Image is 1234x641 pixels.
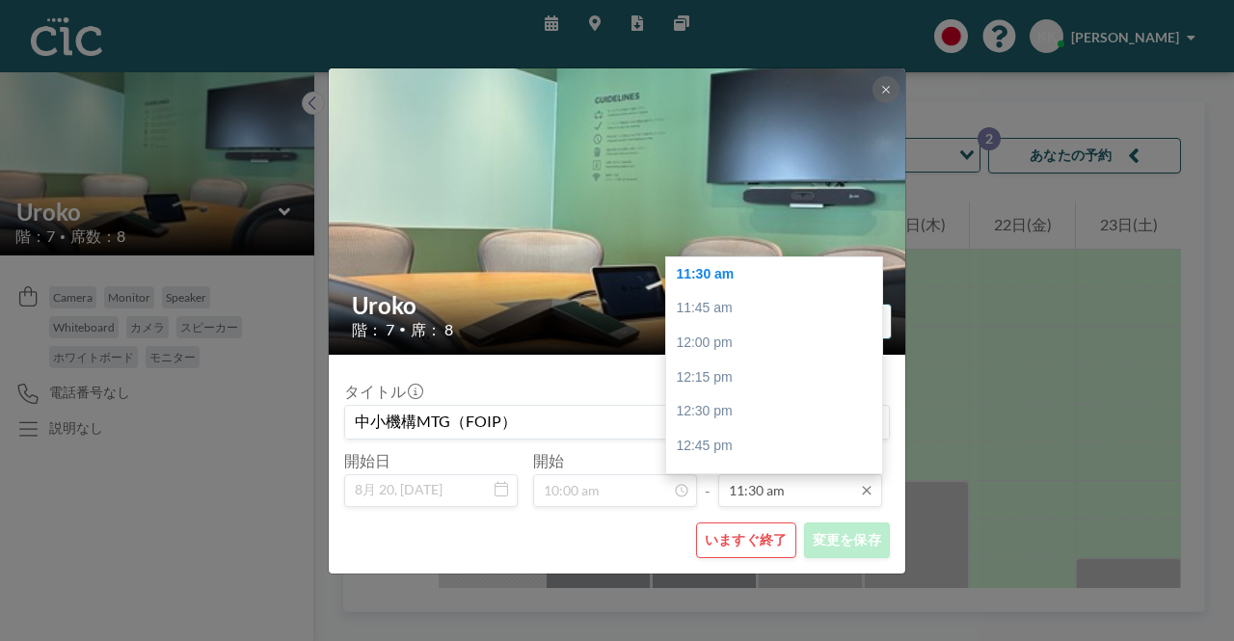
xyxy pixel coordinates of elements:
label: 開始日 [344,451,390,470]
button: 変更を保存 [804,522,890,558]
button: いますぐ終了 [696,522,796,558]
label: 開始 [533,451,564,470]
div: 12:45 pm [666,429,892,464]
div: 12:15 pm [666,361,892,395]
span: • [399,322,406,336]
input: (タイトルなし) [345,406,889,439]
span: 席： 8 [411,320,453,339]
span: - [705,458,711,500]
div: 11:45 am [666,291,892,326]
div: 12:00 pm [666,326,892,361]
div: 01:00 pm [666,463,892,497]
div: 11:30 am [666,257,892,292]
span: 階： 7 [352,320,394,339]
h2: Uroko [352,291,884,320]
div: 12:30 pm [666,394,892,429]
label: タイトル [344,382,421,401]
